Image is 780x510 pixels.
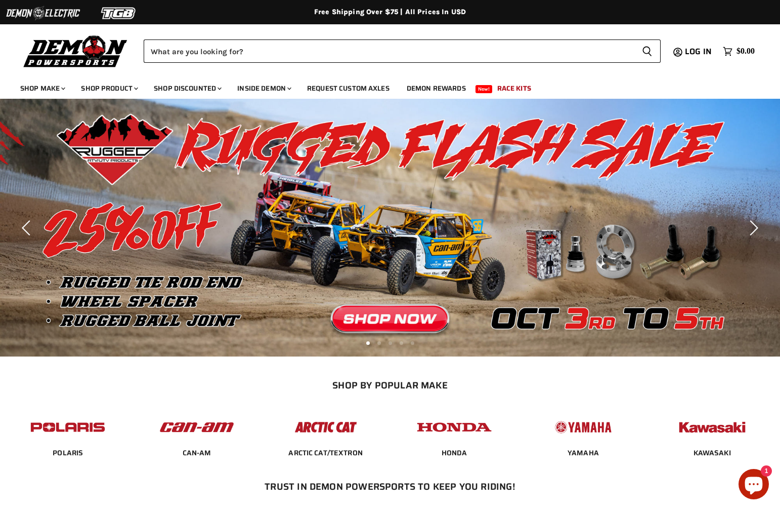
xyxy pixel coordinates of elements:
[20,33,131,69] img: Demon Powersports
[13,74,752,99] ul: Main menu
[718,44,760,59] a: $0.00
[183,448,211,457] a: CAN-AM
[13,380,768,390] h2: SHOP BY POPULAR MAKE
[411,341,414,345] li: Page dot 5
[673,412,752,443] img: POPULAR_MAKE_logo_6_76e8c46f-2d1e-4ecc-b320-194822857d41.jpg
[288,448,363,457] a: ARCTIC CAT/TEXTRON
[146,78,228,99] a: Shop Discounted
[366,341,370,345] li: Page dot 1
[288,448,363,458] span: ARCTIC CAT/TEXTRON
[694,448,731,457] a: KAWASAKI
[568,448,599,458] span: YAMAHA
[53,448,83,458] span: POLARIS
[490,78,539,99] a: Race Kits
[183,448,211,458] span: CAN-AM
[286,412,365,443] img: POPULAR_MAKE_logo_3_027535af-6171-4c5e-a9bc-f0eccd05c5d6.jpg
[685,45,712,58] span: Log in
[399,78,473,99] a: Demon Rewards
[53,448,83,457] a: POLARIS
[742,218,762,238] button: Next
[299,78,397,99] a: Request Custom Axles
[13,78,71,99] a: Shop Make
[475,85,493,93] span: New!
[544,412,623,443] img: POPULAR_MAKE_logo_5_20258e7f-293c-4aac-afa8-159eaa299126.jpg
[735,469,772,502] inbox-online-store-chat: Shopify online store chat
[400,341,403,345] li: Page dot 4
[377,341,381,345] li: Page dot 2
[736,47,755,56] span: $0.00
[415,412,494,443] img: POPULAR_MAKE_logo_4_4923a504-4bac-4306-a1be-165a52280178.jpg
[18,218,38,238] button: Previous
[28,412,107,443] img: POPULAR_MAKE_logo_2_dba48cf1-af45-46d4-8f73-953a0f002620.jpg
[568,448,599,457] a: YAMAHA
[442,448,467,458] span: HONDA
[680,47,718,56] a: Log in
[634,40,661,63] button: Search
[694,448,731,458] span: KAWASAKI
[24,481,756,492] h2: Trust In Demon Powersports To Keep You Riding!
[144,40,634,63] input: Search
[5,4,81,23] img: Demon Electric Logo 2
[81,4,157,23] img: TGB Logo 2
[144,40,661,63] form: Product
[388,341,392,345] li: Page dot 3
[442,448,467,457] a: HONDA
[73,78,144,99] a: Shop Product
[230,78,297,99] a: Inside Demon
[157,412,236,443] img: POPULAR_MAKE_logo_1_adc20308-ab24-48c4-9fac-e3c1a623d575.jpg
